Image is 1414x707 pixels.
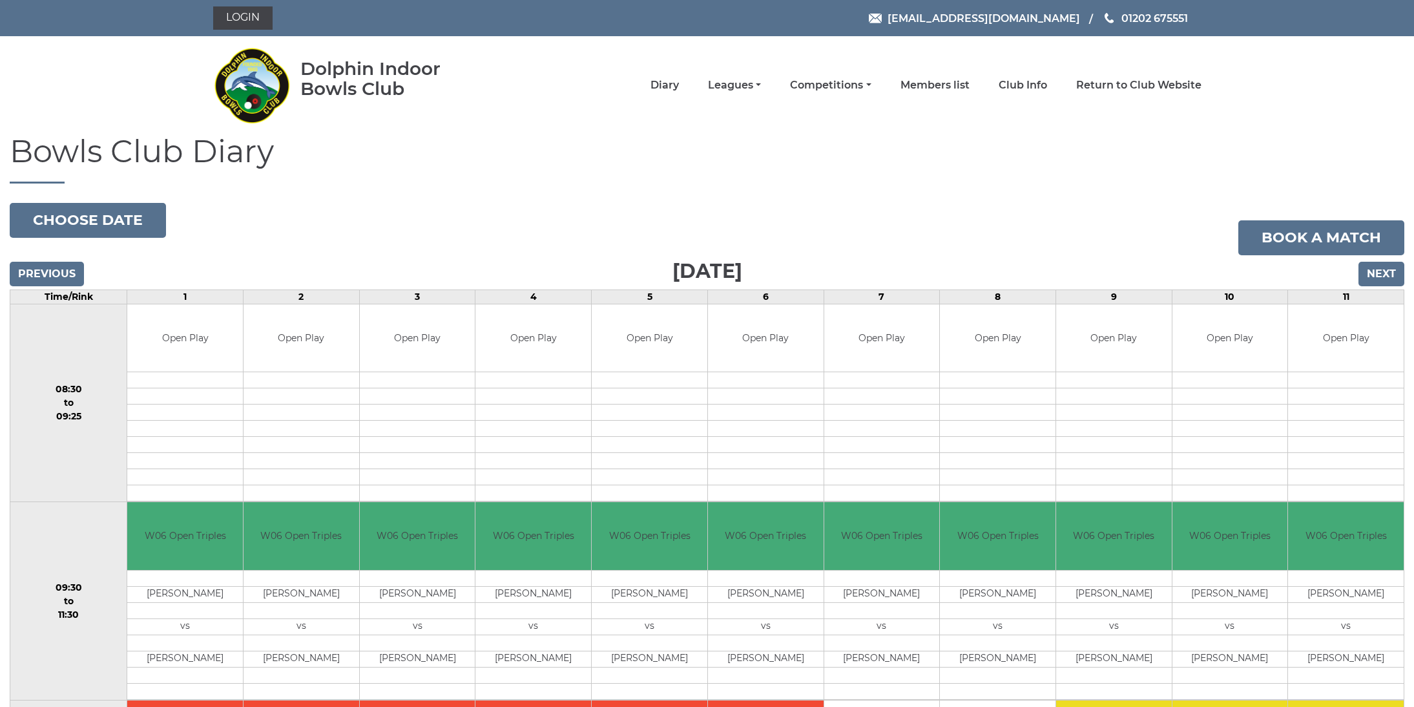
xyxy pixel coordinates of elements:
[1055,290,1172,304] td: 9
[127,618,243,635] td: vs
[1056,304,1172,372] td: Open Play
[592,651,707,667] td: [PERSON_NAME]
[790,78,871,92] a: Competitions
[1288,651,1404,667] td: [PERSON_NAME]
[475,586,591,602] td: [PERSON_NAME]
[708,78,761,92] a: Leagues
[10,262,84,286] input: Previous
[824,290,940,304] td: 7
[824,502,940,570] td: W06 Open Triples
[592,618,707,635] td: vs
[1076,78,1201,92] a: Return to Club Website
[244,651,359,667] td: [PERSON_NAME]
[1172,290,1288,304] td: 10
[127,586,243,602] td: [PERSON_NAME]
[1121,12,1188,24] span: 01202 675551
[900,78,970,92] a: Members list
[475,304,591,372] td: Open Play
[10,134,1404,184] h1: Bowls Club Diary
[244,304,359,372] td: Open Play
[1056,502,1172,570] td: W06 Open Triples
[708,618,824,635] td: vs
[10,502,127,701] td: 09:30 to 11:30
[708,651,824,667] td: [PERSON_NAME]
[940,586,1055,602] td: [PERSON_NAME]
[213,6,273,30] a: Login
[1056,618,1172,635] td: vs
[940,618,1055,635] td: vs
[824,651,940,667] td: [PERSON_NAME]
[1056,586,1172,602] td: [PERSON_NAME]
[1358,262,1404,286] input: Next
[213,40,291,131] img: Dolphin Indoor Bowls Club
[244,618,359,635] td: vs
[360,586,475,602] td: [PERSON_NAME]
[1172,651,1288,667] td: [PERSON_NAME]
[359,290,475,304] td: 3
[10,304,127,502] td: 08:30 to 09:25
[475,502,591,570] td: W06 Open Triples
[300,59,482,99] div: Dolphin Indoor Bowls Club
[708,502,824,570] td: W06 Open Triples
[869,10,1080,26] a: Email [EMAIL_ADDRESS][DOMAIN_NAME]
[940,502,1055,570] td: W06 Open Triples
[127,502,243,570] td: W06 Open Triples
[1172,586,1288,602] td: [PERSON_NAME]
[1172,304,1288,372] td: Open Play
[824,586,940,602] td: [PERSON_NAME]
[10,203,166,238] button: Choose date
[999,78,1047,92] a: Club Info
[360,618,475,635] td: vs
[869,14,882,23] img: Email
[244,290,360,304] td: 2
[888,12,1080,24] span: [EMAIL_ADDRESS][DOMAIN_NAME]
[1238,220,1404,255] a: Book a match
[592,304,707,372] td: Open Play
[127,290,244,304] td: 1
[475,290,592,304] td: 4
[592,502,707,570] td: W06 Open Triples
[1288,290,1404,304] td: 11
[592,586,707,602] td: [PERSON_NAME]
[1105,13,1114,23] img: Phone us
[940,651,1055,667] td: [PERSON_NAME]
[360,651,475,667] td: [PERSON_NAME]
[824,618,940,635] td: vs
[244,586,359,602] td: [PERSON_NAME]
[592,290,708,304] td: 5
[475,618,591,635] td: vs
[1288,618,1404,635] td: vs
[1103,10,1188,26] a: Phone us 01202 675551
[1288,304,1404,372] td: Open Play
[708,586,824,602] td: [PERSON_NAME]
[940,304,1055,372] td: Open Play
[127,651,243,667] td: [PERSON_NAME]
[708,304,824,372] td: Open Play
[707,290,824,304] td: 6
[650,78,679,92] a: Diary
[10,290,127,304] td: Time/Rink
[1288,586,1404,602] td: [PERSON_NAME]
[244,502,359,570] td: W06 Open Triples
[1288,502,1404,570] td: W06 Open Triples
[1056,651,1172,667] td: [PERSON_NAME]
[360,502,475,570] td: W06 Open Triples
[360,304,475,372] td: Open Play
[1172,618,1288,635] td: vs
[475,651,591,667] td: [PERSON_NAME]
[1172,502,1288,570] td: W06 Open Triples
[127,304,243,372] td: Open Play
[940,290,1056,304] td: 8
[824,304,940,372] td: Open Play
